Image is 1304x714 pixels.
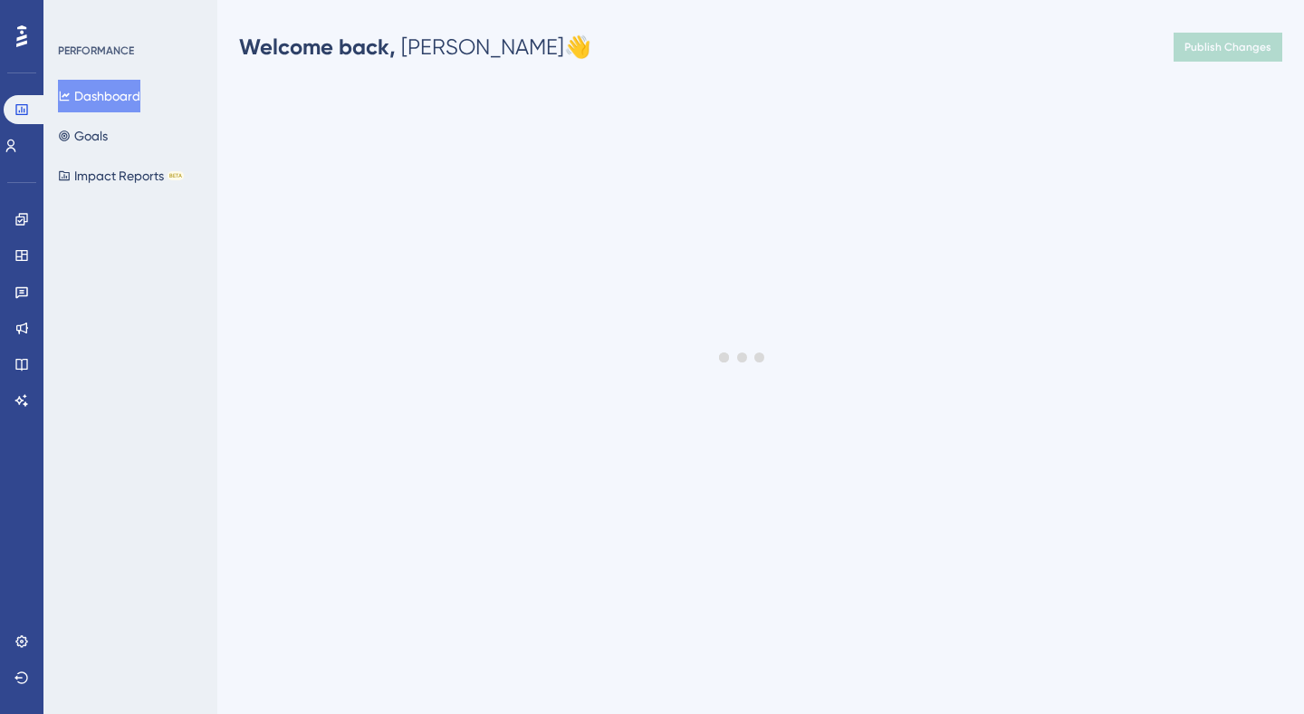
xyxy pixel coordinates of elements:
[58,159,184,192] button: Impact ReportsBETA
[239,33,591,62] div: [PERSON_NAME] 👋
[168,171,184,180] div: BETA
[239,34,396,60] span: Welcome back,
[58,120,108,152] button: Goals
[58,43,134,58] div: PERFORMANCE
[1184,40,1271,54] span: Publish Changes
[58,80,140,112] button: Dashboard
[1174,33,1282,62] button: Publish Changes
